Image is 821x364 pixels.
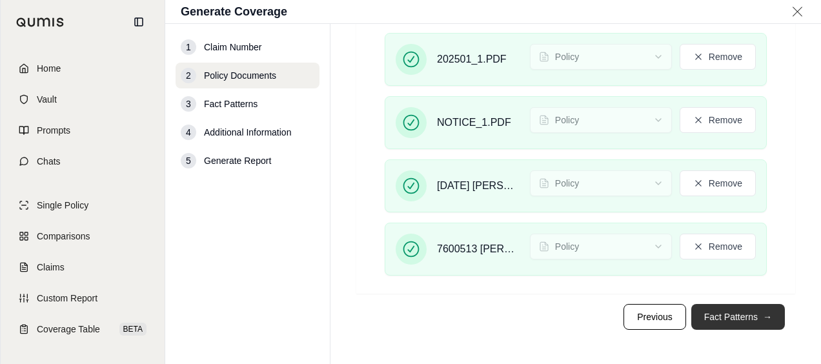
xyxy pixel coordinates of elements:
[8,116,157,145] a: Prompts
[763,310,772,323] span: →
[680,107,756,133] button: Remove
[8,253,157,281] a: Claims
[204,41,261,54] span: Claim Number
[680,44,756,70] button: Remove
[181,39,196,55] div: 1
[37,93,57,106] span: Vault
[8,284,157,312] a: Custom Report
[437,178,520,194] span: [DATE] [PERSON_NAME], Summons Received.pdf
[623,304,685,330] button: Previous
[37,124,70,137] span: Prompts
[680,234,756,259] button: Remove
[119,323,147,336] span: BETA
[204,154,271,167] span: Generate Report
[204,97,258,110] span: Fact Patterns
[16,17,65,27] img: Qumis Logo
[204,69,276,82] span: Policy Documents
[37,62,61,75] span: Home
[37,292,97,305] span: Custom Report
[37,199,88,212] span: Single Policy
[181,153,196,168] div: 5
[437,115,511,130] span: NOTICE_1.PDF
[8,191,157,219] a: Single Policy
[181,125,196,140] div: 4
[680,170,756,196] button: Remove
[37,261,65,274] span: Claims
[181,68,196,83] div: 2
[37,323,100,336] span: Coverage Table
[8,147,157,176] a: Chats
[437,241,520,257] span: 7600513 [PERSON_NAME] Retention Accrual.pdf
[37,230,90,243] span: Comparisons
[8,315,157,343] a: Coverage TableBETA
[691,304,785,330] button: Fact Patterns→
[204,126,291,139] span: Additional Information
[437,52,507,67] span: 202501_1.PDF
[181,96,196,112] div: 3
[37,155,61,168] span: Chats
[8,85,157,114] a: Vault
[8,222,157,250] a: Comparisons
[128,12,149,32] button: Collapse sidebar
[181,3,287,21] h1: Generate Coverage
[8,54,157,83] a: Home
